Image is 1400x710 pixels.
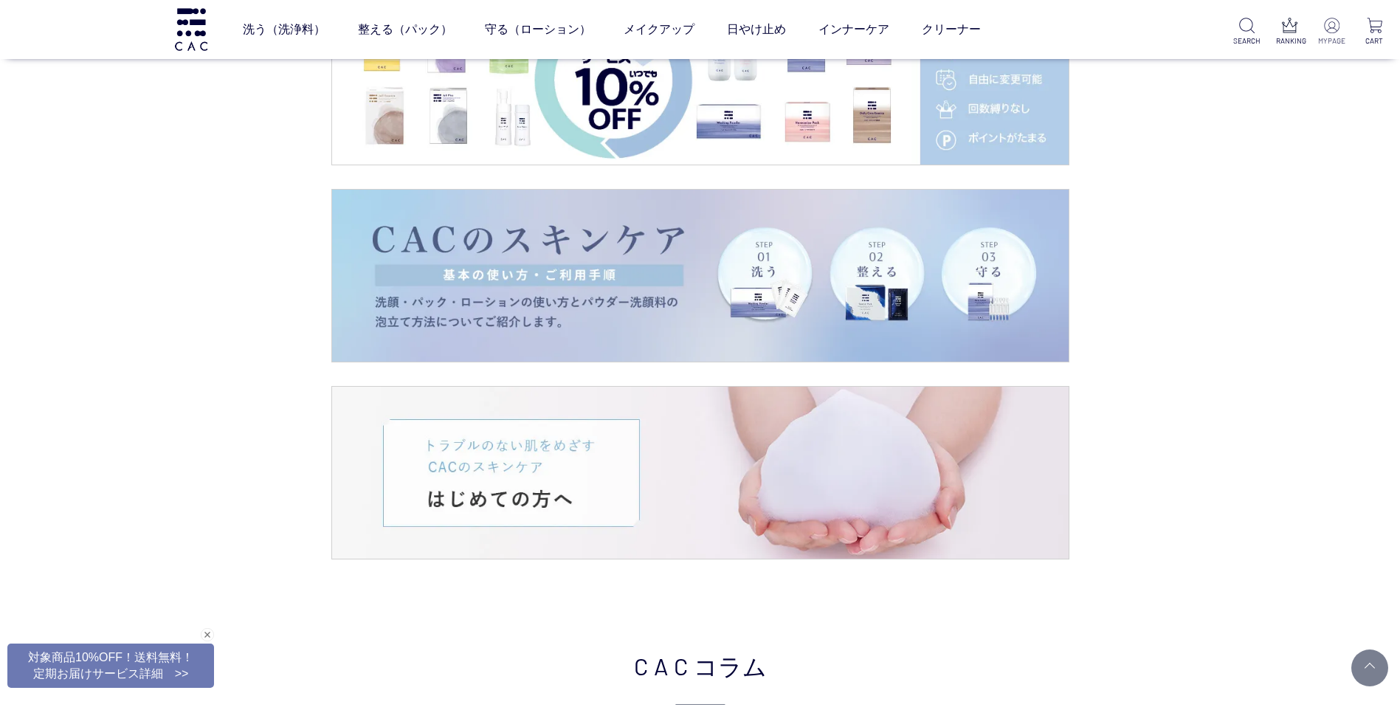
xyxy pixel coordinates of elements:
a: インナーケア [818,9,889,50]
span: コラム [694,648,767,683]
a: MYPAGE [1318,18,1345,46]
a: RANKING [1276,18,1303,46]
a: 守る（ローション） [485,9,591,50]
p: CART [1361,35,1388,46]
img: CACの使い方 [332,190,1069,362]
a: 整える（パック） [358,9,452,50]
p: MYPAGE [1318,35,1345,46]
a: クリーナー [922,9,981,50]
a: SEARCH [1233,18,1261,46]
a: 洗う（洗浄料） [243,9,325,50]
p: RANKING [1276,35,1303,46]
a: CART [1361,18,1388,46]
h2: CAC [258,648,1143,705]
img: logo [173,8,210,50]
a: CACの使い方CACの使い方 [332,190,1069,362]
img: はじめての方へ [332,387,1069,559]
a: メイクアップ [624,9,694,50]
p: SEARCH [1233,35,1261,46]
a: 日やけ止め [727,9,786,50]
a: はじめての方へはじめての方へ [332,387,1069,559]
